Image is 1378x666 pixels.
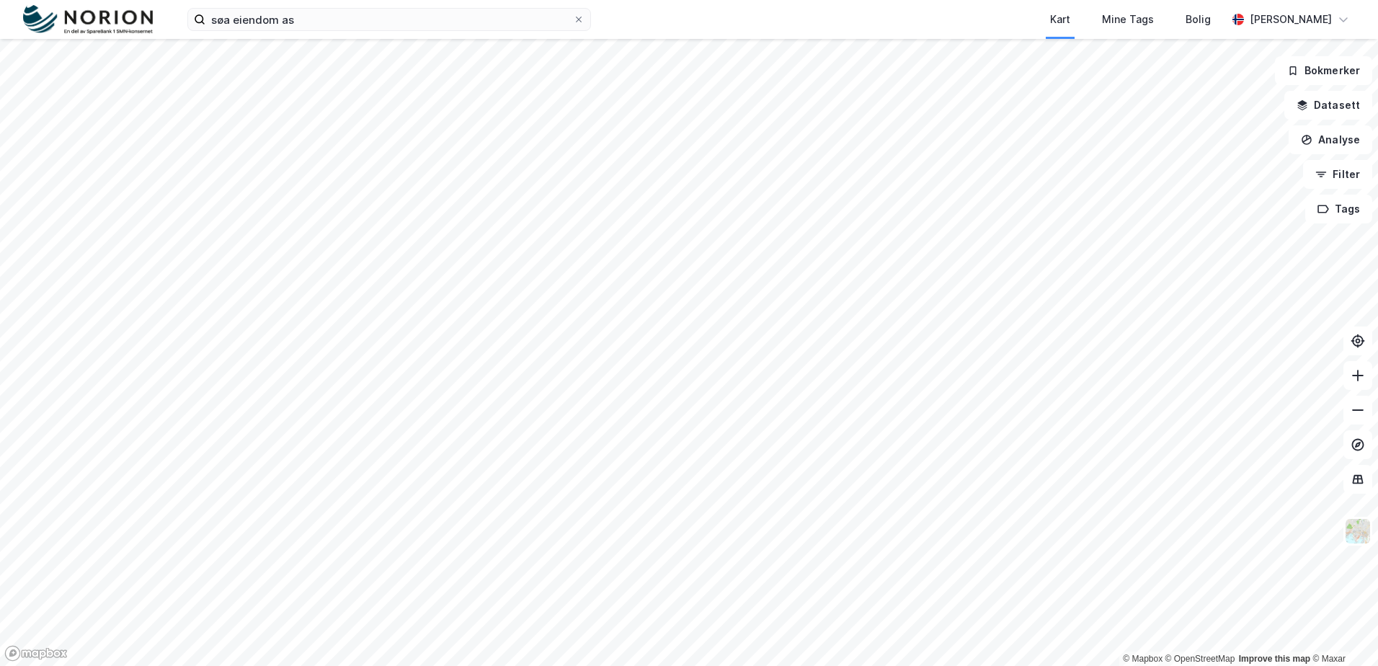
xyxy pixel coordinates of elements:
[1050,11,1070,28] div: Kart
[1239,654,1310,664] a: Improve this map
[1344,518,1372,545] img: Z
[1306,597,1378,666] iframe: Chat Widget
[1165,654,1235,664] a: OpenStreetMap
[1289,125,1372,154] button: Analyse
[205,9,573,30] input: Søk på adresse, matrikkel, gårdeiere, leietakere eller personer
[4,645,68,662] a: Mapbox homepage
[1306,597,1378,666] div: Kontrollprogram for chat
[1305,195,1372,223] button: Tags
[1186,11,1211,28] div: Bolig
[1275,56,1372,85] button: Bokmerker
[1102,11,1154,28] div: Mine Tags
[1284,91,1372,120] button: Datasett
[1250,11,1332,28] div: [PERSON_NAME]
[1123,654,1163,664] a: Mapbox
[23,5,153,35] img: norion-logo.80e7a08dc31c2e691866.png
[1303,160,1372,189] button: Filter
